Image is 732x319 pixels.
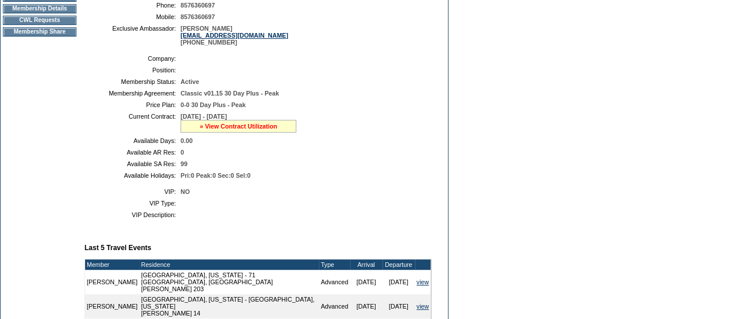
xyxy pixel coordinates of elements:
span: 8576360697 [181,2,215,9]
td: Available Days: [89,137,176,144]
td: VIP Description: [89,211,176,218]
a: view [417,303,429,310]
span: 0-0 30 Day Plus - Peak [181,101,246,108]
td: VIP Type: [89,200,176,207]
b: Last 5 Travel Events [84,244,151,252]
td: Membership Status: [89,78,176,85]
span: 8576360697 [181,13,215,20]
td: Advanced [319,270,350,294]
span: Pri:0 Peak:0 Sec:0 Sel:0 [181,172,251,179]
span: 99 [181,160,187,167]
td: Type [319,259,350,270]
td: Available Holidays: [89,172,176,179]
span: NO [181,188,190,195]
td: Residence [139,259,319,270]
td: [PERSON_NAME] [85,294,139,318]
td: Company: [89,55,176,62]
td: Exclusive Ambassador: [89,25,176,46]
td: Available AR Res: [89,149,176,156]
td: Membership Share [3,27,76,36]
span: [DATE] - [DATE] [181,113,227,120]
td: Position: [89,67,176,74]
td: VIP: [89,188,176,195]
td: Membership Details [3,4,76,13]
td: [DATE] [350,270,382,294]
a: view [417,278,429,285]
td: Current Contract: [89,113,176,133]
td: [PERSON_NAME] [85,270,139,294]
td: Mobile: [89,13,176,20]
span: [PERSON_NAME] [PHONE_NUMBER] [181,25,288,46]
span: 0 [181,149,184,156]
td: Arrival [350,259,382,270]
span: Active [181,78,199,85]
span: 0.00 [181,137,193,144]
td: Advanced [319,294,350,318]
td: Membership Agreement: [89,90,176,97]
td: Price Plan: [89,101,176,108]
span: Classic v01.15 30 Day Plus - Peak [181,90,279,97]
td: [DATE] [382,270,415,294]
a: [EMAIL_ADDRESS][DOMAIN_NAME] [181,32,288,39]
td: [GEOGRAPHIC_DATA], [US_STATE] - 71 [GEOGRAPHIC_DATA], [GEOGRAPHIC_DATA] [PERSON_NAME] 203 [139,270,319,294]
td: [DATE] [382,294,415,318]
td: [GEOGRAPHIC_DATA], [US_STATE] - [GEOGRAPHIC_DATA], [US_STATE] [PERSON_NAME] 14 [139,294,319,318]
td: CWL Requests [3,16,76,25]
td: Phone: [89,2,176,9]
a: » View Contract Utilization [200,123,277,130]
td: Departure [382,259,415,270]
td: [DATE] [350,294,382,318]
td: Available SA Res: [89,160,176,167]
td: Member [85,259,139,270]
